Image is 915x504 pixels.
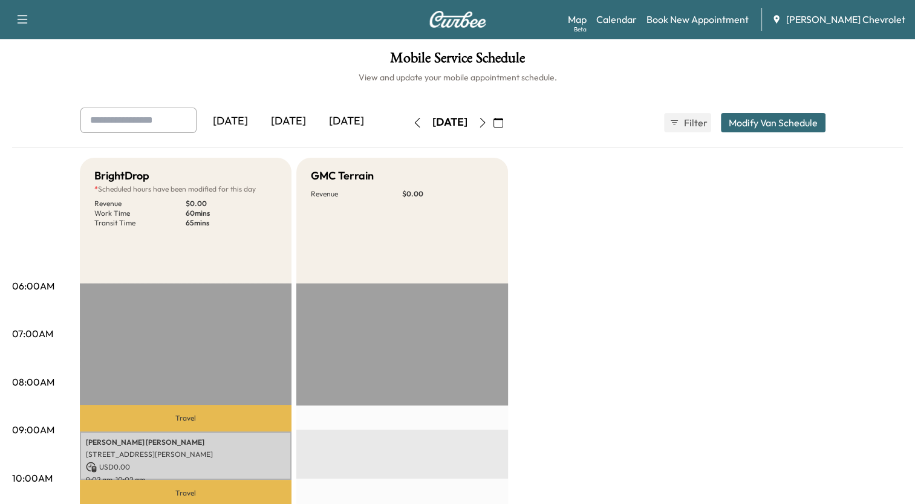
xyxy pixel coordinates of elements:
[94,218,186,228] p: Transit Time
[574,25,587,34] div: Beta
[12,279,54,293] p: 06:00AM
[259,108,317,135] div: [DATE]
[86,462,285,473] p: USD 0.00
[402,189,493,199] p: $ 0.00
[186,218,277,228] p: 65 mins
[12,51,903,71] h1: Mobile Service Schedule
[186,199,277,208] p: $ 0.00
[568,12,587,27] a: MapBeta
[786,12,905,27] span: [PERSON_NAME] Chevrolet
[186,208,277,218] p: 60 mins
[646,12,749,27] a: Book New Appointment
[86,450,285,459] p: [STREET_ADDRESS][PERSON_NAME]
[80,405,291,431] p: Travel
[684,115,706,130] span: Filter
[94,184,277,194] p: Scheduled hours have been modified for this day
[94,167,149,184] h5: BrightDrop
[12,471,53,485] p: 10:00AM
[596,12,637,27] a: Calendar
[94,199,186,208] p: Revenue
[429,11,487,28] img: Curbee Logo
[12,71,903,83] h6: View and update your mobile appointment schedule.
[317,108,376,135] div: [DATE]
[201,108,259,135] div: [DATE]
[86,475,285,485] p: 9:02 am - 10:02 am
[12,375,54,389] p: 08:00AM
[311,189,402,199] p: Revenue
[86,438,285,447] p: [PERSON_NAME] [PERSON_NAME]
[94,208,186,218] p: Work Time
[664,113,711,132] button: Filter
[721,113,825,132] button: Modify Van Schedule
[432,115,467,130] div: [DATE]
[12,422,54,437] p: 09:00AM
[311,167,374,184] h5: GMC Terrain
[12,326,53,341] p: 07:00AM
